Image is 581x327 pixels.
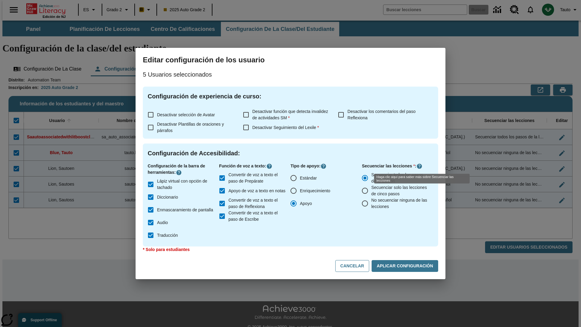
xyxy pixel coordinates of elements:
[320,163,327,169] button: Haga clic aquí para saber más sobre
[143,246,438,253] p: * Solo para estudiantes
[157,207,213,213] span: Enmascaramiento de pantalla
[148,163,219,176] p: Configuración de la barra de herramientas :
[148,148,433,158] h4: Configuración de Accesibilidad :
[157,220,168,226] span: Audio
[157,194,178,200] span: Diccionario
[252,109,328,120] span: Desactivar función que detecta invalidez de actividades SM
[372,260,438,272] button: Aplicar configuración
[371,172,428,184] span: Secuenciar todos los pasos de la lección
[371,197,428,210] span: No secuenciar ninguna de las lecciones
[228,197,286,210] span: Convertir de voz a texto el paso de Reflexiona
[371,184,428,197] span: Secuenciar solo las lecciones de cinco pasos
[347,109,415,120] span: Desactivar los comentarios del paso Reflexiona
[219,163,290,169] p: Función de voz a texto :
[176,170,182,176] button: Haga clic aquí para saber más sobre
[374,174,470,183] div: Haga clic aquí para saber más sobre Secuenciar las lecciones
[228,172,286,184] span: Convertir de voz a texto el paso de Prepárate
[143,70,438,79] p: 5 Usuarios seleccionados
[362,163,433,169] p: Secuenciar las lecciones :
[157,122,224,133] span: Desactivar Plantillas de oraciones y párrafos
[300,175,317,181] span: Estándar
[228,210,286,223] span: Convertir de voz a texto el paso de Escribe
[290,163,362,169] p: Tipo de apoyo :
[228,188,285,194] span: Apoyo de voz a texto en notas
[157,232,178,239] span: Traducción
[266,163,272,169] button: Haga clic aquí para saber más sobre
[300,200,312,207] span: Apoyo
[300,188,330,194] span: Enriquecimiento
[335,260,369,272] button: Cancelar
[157,112,215,117] span: Desactivar selección de Avatar
[416,163,422,169] button: Haga clic aquí para saber más sobre
[148,91,433,101] h4: Configuración de experiencia de curso :
[157,178,214,191] span: Lápiz virtual con opción de tachado
[143,55,438,65] h3: Editar configuración de los usuario
[252,125,319,130] span: Desactivar Seguimiento del Lexile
